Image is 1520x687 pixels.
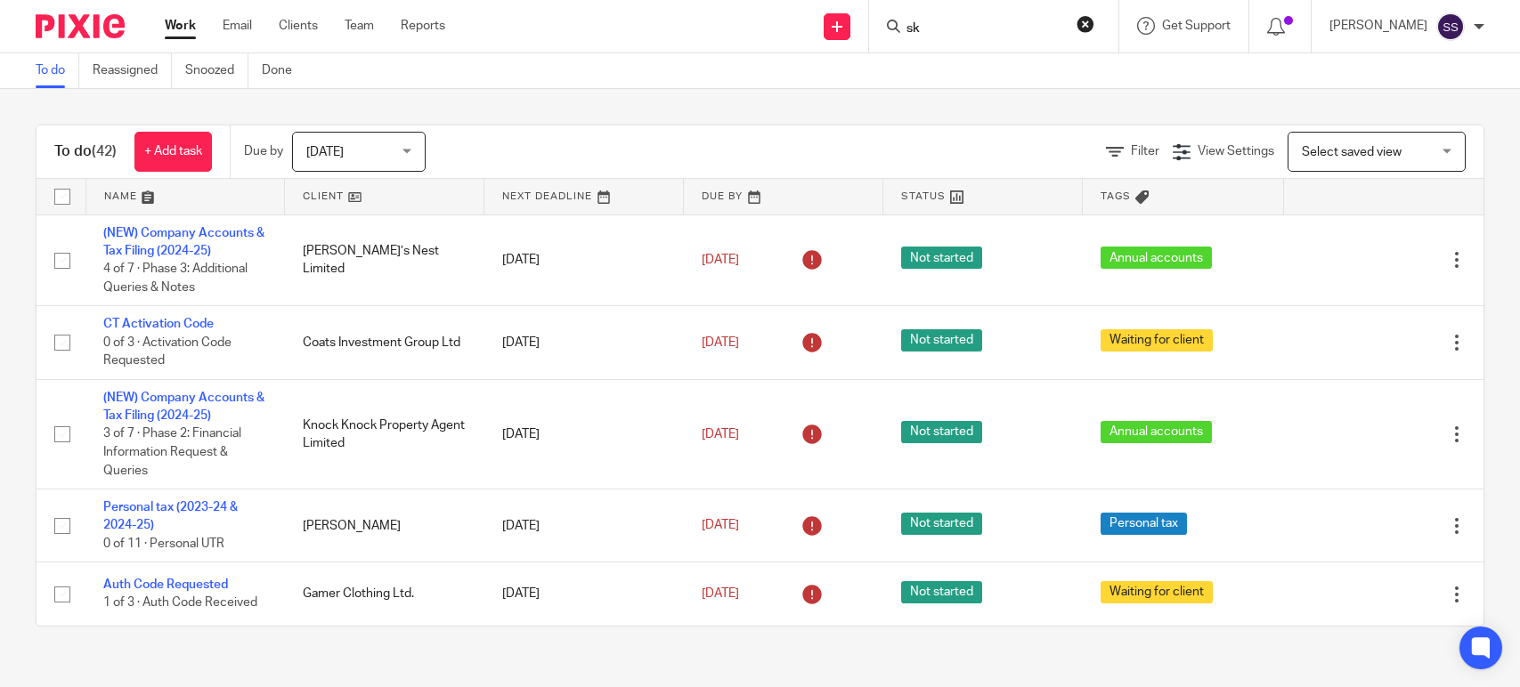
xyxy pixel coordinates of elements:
a: Email [223,17,252,35]
a: CT Activation Code [103,318,214,330]
span: Get Support [1162,20,1231,32]
td: Coats Investment Group Ltd [285,306,484,379]
h1: To do [54,142,117,161]
span: [DATE] [702,254,739,266]
a: (NEW) Company Accounts & Tax Filing (2024-25) [103,392,264,422]
span: [DATE] [702,336,739,349]
span: 0 of 3 · Activation Code Requested [103,336,232,368]
img: Pixie [36,14,125,38]
a: Reassigned [93,53,172,88]
span: Not started [901,513,982,535]
span: 4 of 7 · Phase 3: Additional Queries & Notes [103,263,248,294]
a: To do [36,53,79,88]
img: svg%3E [1436,12,1465,41]
a: Done [262,53,305,88]
a: Clients [279,17,318,35]
a: Reports [401,17,445,35]
td: Gamer Clothing Ltd. [285,562,484,626]
span: Not started [901,329,982,352]
span: Annual accounts [1101,247,1212,269]
span: Waiting for client [1101,329,1213,352]
span: 3 of 7 · Phase 2: Financial Information Request & Queries [103,428,241,477]
span: Not started [901,247,982,269]
span: [DATE] [306,146,344,158]
span: Not started [901,581,982,603]
span: Waiting for client [1101,581,1213,603]
span: Not started [901,421,982,443]
a: Team [345,17,374,35]
button: Clear [1077,15,1094,33]
a: Snoozed [185,53,248,88]
span: 0 of 11 · Personal UTR [103,537,224,550]
input: Search [905,21,1065,37]
a: + Add task [134,132,212,172]
span: Select saved view [1302,146,1402,158]
td: [DATE] [484,379,684,489]
p: Due by [244,142,283,160]
span: [DATE] [702,428,739,440]
td: [PERSON_NAME] [285,489,484,562]
span: Filter [1131,145,1159,158]
span: [DATE] [702,520,739,532]
a: (NEW) Company Accounts & Tax Filing (2024-25) [103,227,264,257]
span: Personal tax [1101,513,1187,535]
p: [PERSON_NAME] [1329,17,1427,35]
span: 1 of 3 · Auth Code Received [103,597,257,610]
td: Knock Knock Property Agent Limited [285,379,484,489]
td: [DATE] [484,306,684,379]
a: Work [165,17,196,35]
td: [DATE] [484,214,684,306]
span: (42) [92,144,117,158]
td: [PERSON_NAME]’s Nest Limited [285,214,484,306]
span: Annual accounts [1101,421,1212,443]
td: [DATE] [484,562,684,626]
span: Tags [1101,191,1131,201]
a: Personal tax (2023-24 & 2024-25) [103,501,238,531]
span: View Settings [1198,145,1274,158]
td: [DATE] [484,489,684,562]
span: [DATE] [702,587,739,600]
a: Auth Code Requested [103,578,228,591]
